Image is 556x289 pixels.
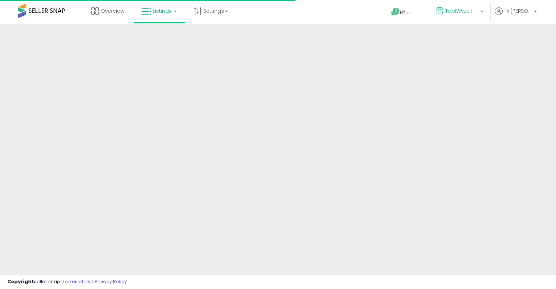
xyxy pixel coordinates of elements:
a: Privacy Policy [95,278,127,285]
a: Help [385,2,424,24]
span: ToolWyze Inc [445,7,478,15]
a: Hi [PERSON_NAME] [495,7,537,24]
span: Listings [153,7,172,15]
span: Hi [PERSON_NAME] [504,7,532,15]
i: Get Help [391,7,400,16]
span: Overview [101,7,124,15]
strong: Copyright [7,278,34,285]
span: Help [400,9,410,16]
a: Terms of Use [63,278,94,285]
div: seller snap | | [7,278,127,285]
